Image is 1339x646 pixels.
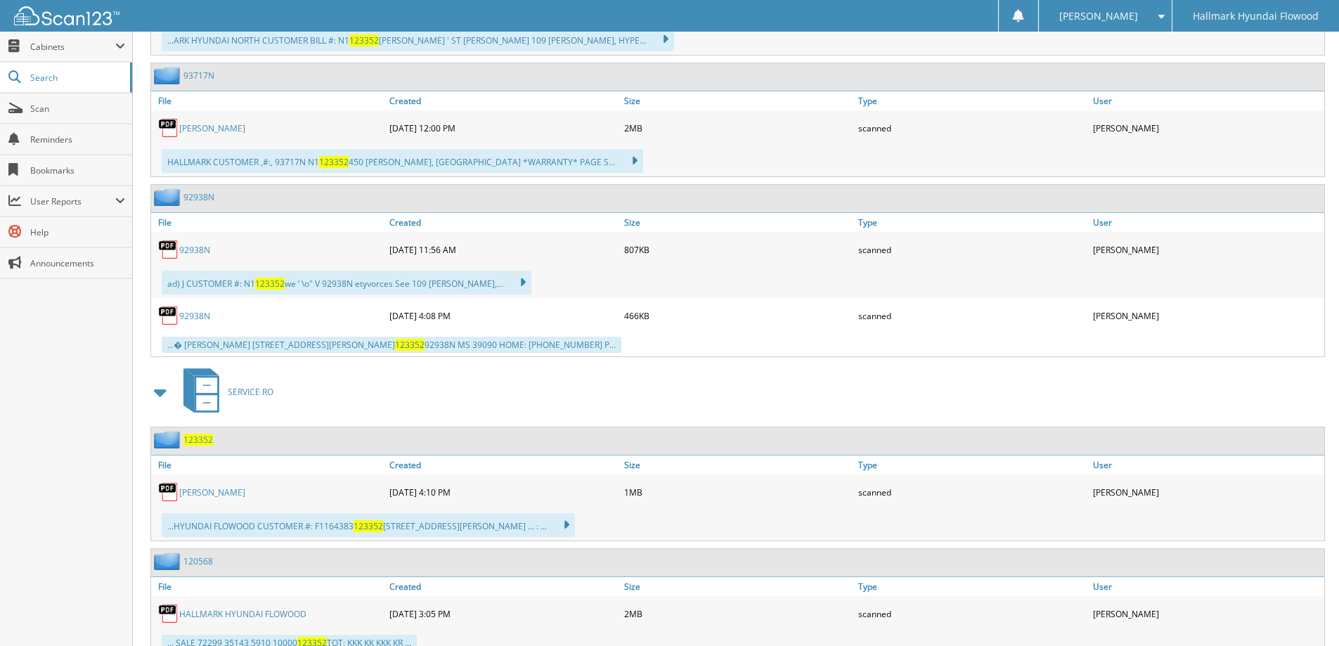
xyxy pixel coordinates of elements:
[183,191,214,203] a: 92938N
[1089,600,1324,628] div: [PERSON_NAME]
[1089,91,1324,110] a: User
[179,244,210,256] a: 92938N
[179,486,245,498] a: [PERSON_NAME]
[151,91,386,110] a: File
[183,70,214,82] a: 93717N
[30,257,125,269] span: Announcements
[855,577,1089,596] a: Type
[386,91,621,110] a: Created
[183,555,213,567] a: 120568
[162,513,575,537] div: ...HYUNDAI FLOWOOD CUSTOMER #: F1164383 [STREET_ADDRESS][PERSON_NAME] ... : ...
[158,482,179,503] img: PDF.png
[154,431,183,448] img: folder2.png
[151,213,386,232] a: File
[30,226,125,238] span: Help
[158,239,179,260] img: PDF.png
[1089,456,1324,474] a: User
[179,122,245,134] a: [PERSON_NAME]
[1193,12,1319,20] span: Hallmark Hyundai Flowood
[386,302,621,330] div: [DATE] 4:08 PM
[158,305,179,326] img: PDF.png
[30,41,115,53] span: Cabinets
[179,310,210,322] a: 92938N
[855,235,1089,264] div: scanned
[154,67,183,84] img: folder2.png
[621,456,855,474] a: Size
[1089,577,1324,596] a: User
[162,27,674,51] div: ...ARK HYUNDAI NORTH CUSTOMER BILL #: N1 [PERSON_NAME] ' ST [PERSON_NAME] 109 [PERSON_NAME], HYPE...
[621,91,855,110] a: Size
[386,456,621,474] a: Created
[162,149,643,173] div: HALLMARK CUSTOMER ,#:, 93717N N1 450 [PERSON_NAME], [GEOGRAPHIC_DATA] *WARRANTY* PAGE S...
[386,114,621,142] div: [DATE] 12:00 PM
[30,195,115,207] span: User Reports
[319,156,349,168] span: 123352
[855,478,1089,506] div: scanned
[1089,235,1324,264] div: [PERSON_NAME]
[151,577,386,596] a: File
[855,213,1089,232] a: Type
[30,103,125,115] span: Scan
[349,34,379,46] span: 123352
[621,235,855,264] div: 807KB
[1059,12,1138,20] span: [PERSON_NAME]
[855,302,1089,330] div: scanned
[855,91,1089,110] a: Type
[621,478,855,506] div: 1MB
[1089,213,1324,232] a: User
[386,600,621,628] div: [DATE] 3:05 PM
[30,72,123,84] span: Search
[175,364,273,420] a: SERVICE RO
[621,114,855,142] div: 2MB
[621,577,855,596] a: Size
[386,213,621,232] a: Created
[621,600,855,628] div: 2MB
[154,553,183,570] img: folder2.png
[162,337,621,353] div: ...� [PERSON_NAME] [STREET_ADDRESS][PERSON_NAME] 92938N MS 39090 HOME: [PHONE_NUMBER] P...
[855,114,1089,142] div: scanned
[30,164,125,176] span: Bookmarks
[228,386,273,398] span: SERVICE RO
[158,603,179,624] img: PDF.png
[354,520,383,532] span: 123352
[386,478,621,506] div: [DATE] 4:10 PM
[158,117,179,138] img: PDF.png
[855,600,1089,628] div: scanned
[151,456,386,474] a: File
[1089,114,1324,142] div: [PERSON_NAME]
[255,278,285,290] span: 123352
[1089,478,1324,506] div: [PERSON_NAME]
[621,302,855,330] div: 466KB
[395,339,425,351] span: 123352
[386,577,621,596] a: Created
[30,134,125,146] span: Reminders
[621,213,855,232] a: Size
[386,235,621,264] div: [DATE] 11:56 AM
[1089,302,1324,330] div: [PERSON_NAME]
[183,434,213,446] a: 123352
[179,608,306,620] a: HALLMARK HYUNDAI FLOWOOD
[154,188,183,206] img: folder2.png
[1269,579,1339,646] iframe: Chat Widget
[855,456,1089,474] a: Type
[14,6,119,25] img: scan123-logo-white.svg
[162,271,531,295] div: ad) J CUSTOMER #: N1 we ‘ \o" V 92938N etyvorces See 109 [PERSON_NAME],...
